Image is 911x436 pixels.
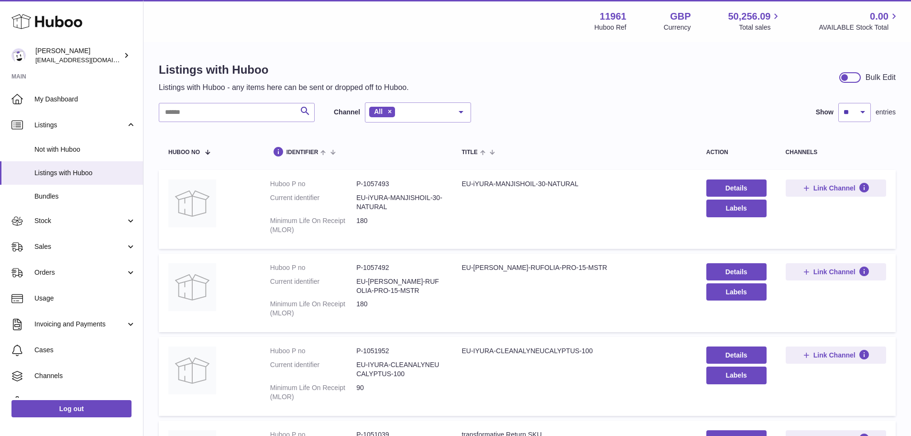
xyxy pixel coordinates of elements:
span: Channels [34,371,136,380]
button: Link Channel [786,347,886,364]
dt: Minimum Life On Receipt (MLOR) [270,216,356,235]
span: All [374,108,383,115]
dt: Minimum Life On Receipt (MLOR) [270,383,356,402]
button: Link Channel [786,263,886,280]
span: Bundles [34,192,136,201]
span: Settings [34,397,136,406]
span: Usage [34,294,136,303]
a: Details [706,263,767,280]
dd: EU-IYURA-CLEANALYNEUCALYPTUS-100 [356,360,442,379]
span: My Dashboard [34,95,136,104]
div: action [706,149,767,156]
dt: Huboo P no [270,179,356,189]
span: identifier [286,149,318,156]
a: Details [706,179,767,197]
span: Not with Huboo [34,145,136,154]
dt: Current identifier [270,193,356,212]
div: EU-[PERSON_NAME]-RUFOLIA-PRO-15-MSTR [461,263,687,272]
dd: P-1051952 [356,347,442,356]
span: Link Channel [813,351,856,359]
dd: 180 [356,300,442,318]
span: Total sales [739,23,781,32]
div: [PERSON_NAME] [35,46,121,65]
a: 0.00 AVAILABLE Stock Total [819,10,900,32]
dd: 180 [356,216,442,235]
strong: GBP [670,10,691,23]
span: Listings [34,121,126,130]
dd: EU-[PERSON_NAME]-RUFOLIA-PRO-15-MSTR [356,277,442,295]
div: Currency [664,23,691,32]
dd: EU-iYURA-MANJISHOIL-30-NATURAL [356,193,442,212]
img: EU-AMOD-RUFOLIA-PRO-15-MSTR [168,263,216,311]
span: Link Channel [813,184,856,192]
span: Orders [34,268,126,277]
dt: Minimum Life On Receipt (MLOR) [270,300,356,318]
span: Invoicing and Payments [34,320,126,329]
label: Channel [334,108,360,117]
strong: 11961 [600,10,626,23]
img: internalAdmin-11961@internal.huboo.com [11,48,26,63]
button: Link Channel [786,179,886,197]
span: Huboo no [168,149,200,156]
a: Details [706,347,767,364]
button: Labels [706,367,767,384]
button: Labels [706,283,767,301]
a: 50,256.09 Total sales [728,10,781,32]
span: Listings with Huboo [34,168,136,178]
dt: Huboo P no [270,347,356,356]
dt: Current identifier [270,277,356,295]
dd: P-1057493 [356,179,442,189]
h1: Listings with Huboo [159,62,409,78]
dt: Huboo P no [270,263,356,272]
p: Listings with Huboo - any items here can be sent or dropped off to Huboo. [159,82,409,93]
span: AVAILABLE Stock Total [819,23,900,32]
span: Sales [34,242,126,251]
span: 0.00 [870,10,889,23]
span: [EMAIL_ADDRESS][DOMAIN_NAME] [35,56,141,64]
span: Stock [34,216,126,225]
span: Link Channel [813,268,856,276]
button: Labels [706,200,767,217]
img: EU-IYURA-CLEANALYNEUCALYPTUS-100 [168,347,216,394]
div: EU-IYURA-CLEANALYNEUCALYPTUS-100 [461,347,687,356]
span: title [461,149,477,156]
dd: P-1057492 [356,263,442,272]
div: Bulk Edit [866,72,896,83]
label: Show [816,108,834,117]
span: 50,256.09 [728,10,770,23]
dd: 90 [356,383,442,402]
dt: Current identifier [270,360,356,379]
div: channels [786,149,886,156]
span: entries [876,108,896,117]
div: Huboo Ref [594,23,626,32]
img: EU-iYURA-MANJISHOIL-30-NATURAL [168,179,216,227]
a: Log out [11,400,132,417]
span: Cases [34,346,136,355]
div: EU-iYURA-MANJISHOIL-30-NATURAL [461,179,687,189]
